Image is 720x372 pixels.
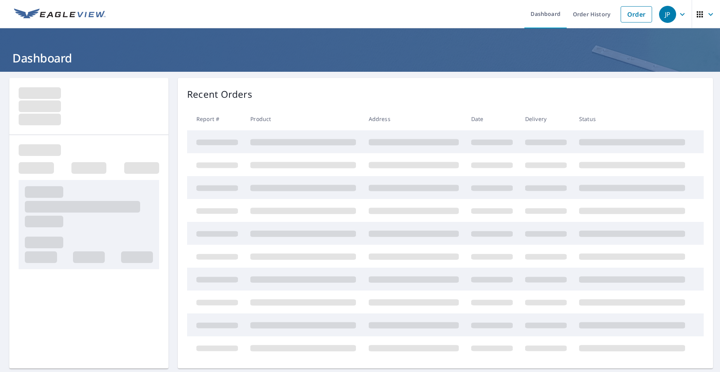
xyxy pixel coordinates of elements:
img: EV Logo [14,9,106,20]
a: Order [621,6,652,22]
th: Date [465,107,519,130]
th: Delivery [519,107,573,130]
h1: Dashboard [9,50,711,66]
th: Report # [187,107,244,130]
th: Address [363,107,465,130]
th: Product [244,107,362,130]
div: JP [659,6,676,23]
th: Status [573,107,691,130]
p: Recent Orders [187,87,252,101]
